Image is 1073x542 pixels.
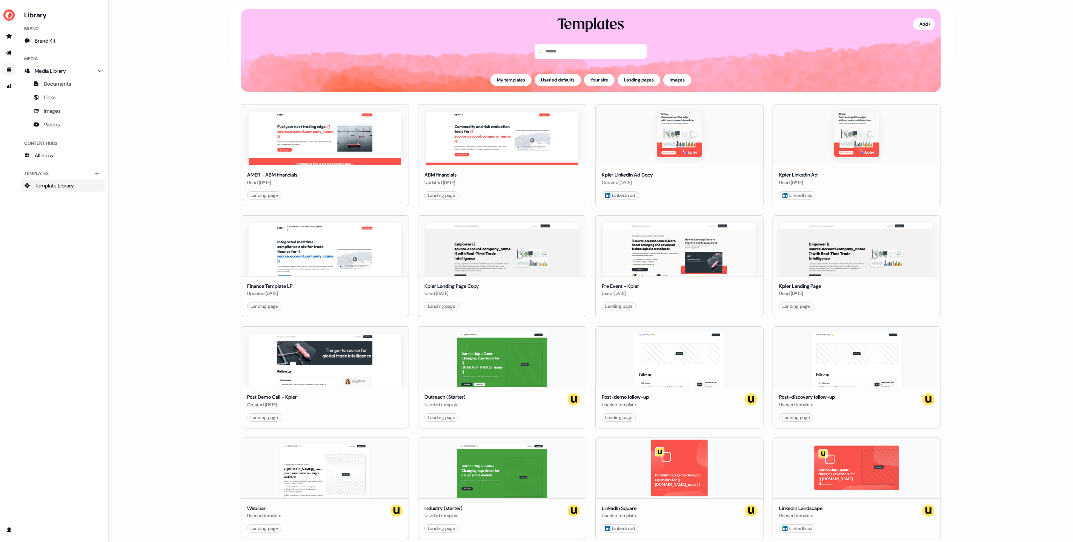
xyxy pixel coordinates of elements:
img: userled logo [922,505,935,517]
img: userled logo [745,505,757,517]
button: My templates [490,74,532,86]
button: Add [913,18,935,30]
img: ABM financials [426,112,578,165]
button: Images [663,74,691,86]
div: Userled template [779,512,822,519]
div: Userled template [424,512,463,519]
button: Kpler LinkedIn Ad CopyKpler LinkedIn Ad CopyCreated [DATE] LinkedIn ad [595,104,764,206]
button: AMER - ABM financialsAMER - ABM financialsUsed [DATE]Landing page [241,104,409,206]
div: Kpler LinkedIn Ad Copy [602,171,653,179]
div: Landing page [251,525,278,532]
div: Landing page [428,525,455,532]
img: userled logo [390,505,403,517]
span: All hubs [35,152,53,159]
div: Pre Event - Kpler [602,283,639,290]
button: Hey {{ [DOMAIN_NAME] }} 👋Learn moreBook a demoLIVE WEBINAR | [DATE] 1PM EST | 10AM PST{{ [DOMAIN_... [241,438,409,540]
button: Introducing a game-changing experience for {{ [DOMAIN_NAME] }}See what we can do!Your imageLinked... [773,438,941,540]
img: Post Demo Call - Kpler [249,334,401,387]
div: Webinar [247,505,281,512]
div: Landing page [428,302,455,310]
div: LinkedIn ad [605,192,635,199]
h3: Library [21,9,105,20]
div: Outreach (Starter) [424,393,466,401]
span: Links [44,94,56,101]
div: Templates [21,167,105,180]
div: Post Demo Call - Kpler [247,393,297,401]
div: LinkedIn ad [782,192,812,199]
div: Updated [DATE] [424,179,457,186]
a: Brand Kit [21,35,105,47]
div: Brand [21,23,105,35]
span: Media Library [35,67,66,75]
div: Landing page [605,302,633,310]
div: Userled template [602,512,636,519]
button: Kpler Landing Page CopyKpler Landing Page CopyUsed [DATE]Landing page [418,215,586,318]
div: Landing page [782,302,810,310]
div: LinkedIn Square [602,505,636,512]
div: LinkedIn ad [605,525,635,532]
button: Hey {{ [DOMAIN_NAME] }} 👋Learn moreBook a demoYour imageFollow upCall summary Understand what cur... [595,326,764,428]
a: Go to prospects [3,30,15,42]
a: Template Library [21,180,105,192]
a: Videos [21,118,105,131]
div: Used [DATE] [424,290,479,297]
a: Images [21,105,105,117]
div: Userled template [602,401,649,408]
a: Go to outbound experience [3,47,15,59]
div: Userled template [424,401,466,408]
a: All hubs [21,149,105,161]
div: Used [DATE] [602,290,639,297]
a: Documents [21,78,105,90]
button: Introducing a game-changing experience for {{ [DOMAIN_NAME]_name }}See what we can do!LinkedIn Sq... [595,438,764,540]
img: Kpler LinkedIn Ad Copy [657,112,702,157]
img: Kpler Landing Page [781,223,933,276]
img: Kpler Landing Page Copy [426,223,578,276]
button: Finance Template LPFinance Template LPUpdated [DATE]Landing page [241,215,409,318]
button: Hey {{ [DOMAIN_NAME] }} 👋Learn moreBook a demoIntroducing a Game-Changing experience for {{ [DOMA... [418,326,586,428]
img: userled logo [745,393,757,405]
div: Landing page [251,192,278,199]
button: Kpler LinkedIn AdKpler LinkedIn AdUsed [DATE] LinkedIn ad [773,104,941,206]
div: LinkedIn ad [782,525,812,532]
div: Media [21,53,105,65]
div: Landing page [428,414,455,421]
button: ABM financialsABM financialsUpdated [DATE]Landing page [418,104,586,206]
div: Landing page [251,302,278,310]
div: Post-demo follow-up [602,393,649,401]
button: Userled defaults [535,74,581,86]
div: Used [DATE] [779,179,818,186]
div: Content Hubs [21,137,105,149]
div: LinkedIn Landscape [779,505,822,512]
div: Kpler Landing Page [779,283,821,290]
img: Pre Event - Kpler [603,223,756,276]
div: Kpler Landing Page Copy [424,283,479,290]
img: Finance Template LP [249,223,401,276]
img: AMER - ABM financials [249,112,401,165]
div: Used [DATE] [779,290,821,297]
div: Finance Template LP [247,283,292,290]
button: Your site [584,74,615,86]
div: Landing page [251,414,278,421]
div: Kpler LinkedIn Ad [779,171,818,179]
div: Userled template [247,512,281,519]
span: Template Library [35,182,74,189]
button: Landing pages [618,74,660,86]
span: Videos [44,121,60,128]
div: Post-discovery follow-up [779,393,835,401]
span: Brand Kit [35,37,55,45]
img: Kpler LinkedIn Ad [834,112,879,157]
div: Industry (starter) [424,505,463,512]
div: Userled template [779,401,835,408]
img: userled logo [568,393,580,405]
span: Images [44,107,61,115]
a: Go to templates [3,63,15,75]
button: Hey {{ [DOMAIN_NAME] }} 👋Learn moreBook a demoYour imageFollow upKey Challenges Breaking down con... [773,326,941,428]
div: Landing page [428,192,455,199]
img: userled logo [568,505,580,517]
div: Created [DATE] [247,401,297,408]
a: Go to profile [3,524,15,536]
div: Updated [DATE] [247,290,292,297]
a: Go to attribution [3,80,15,92]
div: Used [DATE] [247,179,297,186]
div: Templates [558,15,624,35]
